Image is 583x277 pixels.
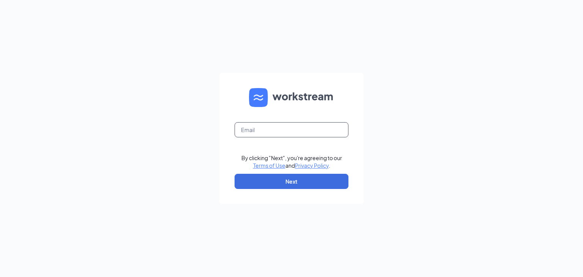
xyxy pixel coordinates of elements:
a: Privacy Policy [295,162,329,169]
img: WS logo and Workstream text [249,88,334,107]
button: Next [235,174,348,189]
input: Email [235,122,348,137]
div: By clicking "Next", you're agreeing to our and . [241,154,342,169]
a: Terms of Use [253,162,285,169]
